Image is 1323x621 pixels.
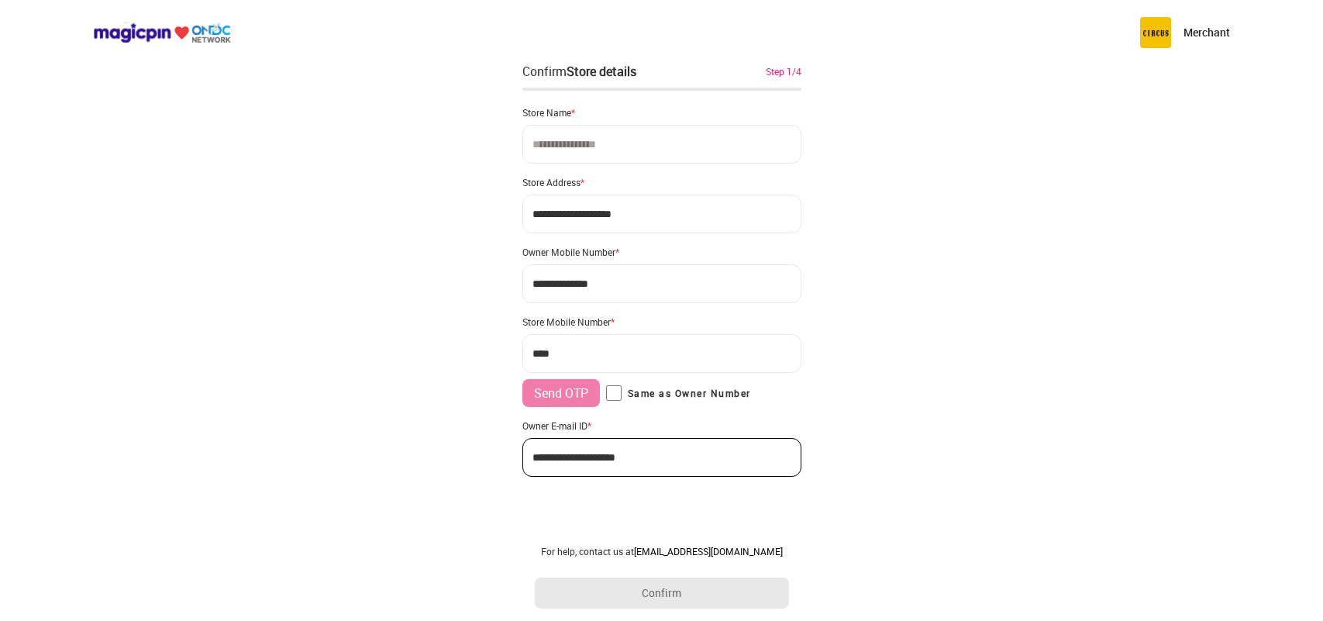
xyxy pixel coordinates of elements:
a: [EMAIL_ADDRESS][DOMAIN_NAME] [634,545,783,557]
p: Merchant [1183,25,1230,40]
button: Send OTP [522,379,600,407]
div: Store details [567,63,636,80]
label: Same as Owner Number [606,385,751,401]
img: circus.b677b59b.png [1140,17,1171,48]
img: ondc-logo-new-small.8a59708e.svg [93,22,231,43]
div: Owner E-mail ID [522,419,801,432]
input: Same as Owner Number [606,385,622,401]
button: Confirm [535,578,789,609]
div: Owner Mobile Number [522,246,801,258]
div: For help, contact us at [535,545,789,557]
div: Store Address [522,176,801,188]
div: Step 1/4 [766,64,801,78]
div: Store Name [522,106,801,119]
div: Store Mobile Number [522,316,801,328]
div: Confirm [522,62,636,81]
